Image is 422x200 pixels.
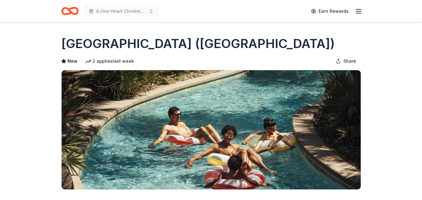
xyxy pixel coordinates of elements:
a: Earn Rewards [307,6,352,17]
span: New [67,57,77,65]
div: 2 applies last week [85,57,134,65]
span: A One Heart Christmas Celebration [96,7,146,15]
a: Home [61,4,79,18]
button: Share [331,55,361,67]
img: Image for Four Seasons Resort (Orlando) [62,70,361,189]
span: Share [343,57,356,65]
button: A One Heart Christmas Celebration [84,5,159,17]
h1: [GEOGRAPHIC_DATA] ([GEOGRAPHIC_DATA]) [61,35,335,52]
